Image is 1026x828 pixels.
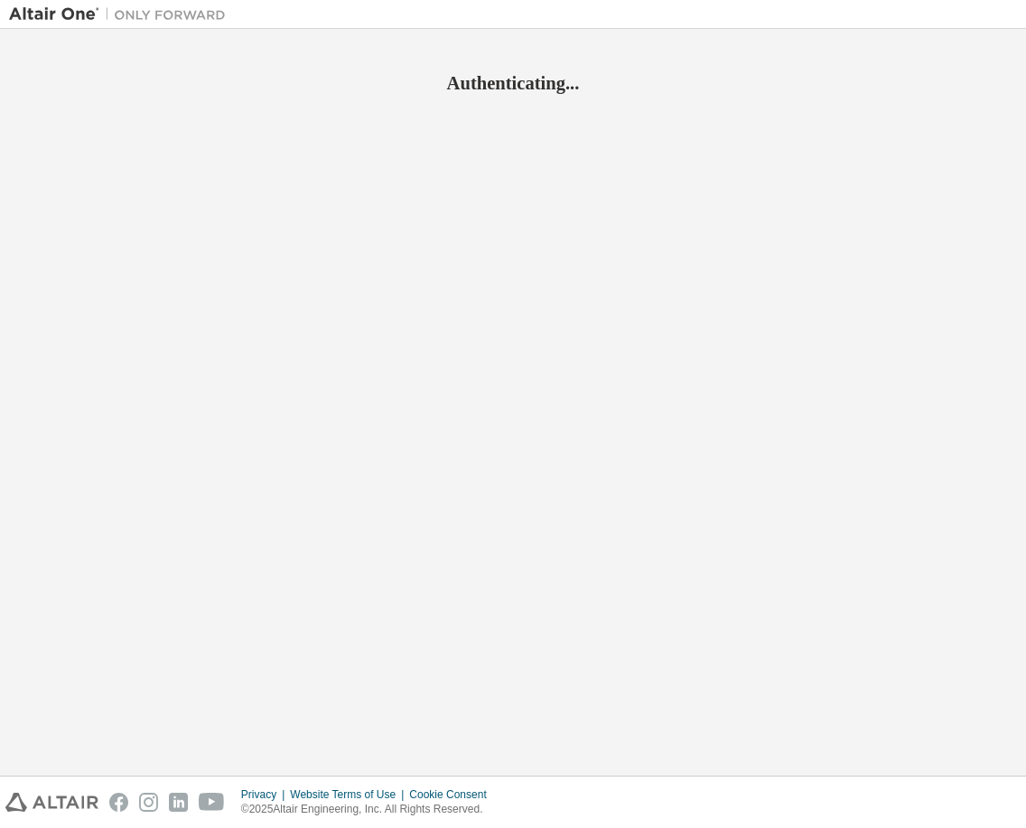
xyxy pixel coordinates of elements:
img: facebook.svg [109,793,128,812]
h2: Authenticating... [9,71,1017,95]
img: instagram.svg [139,793,158,812]
img: altair_logo.svg [5,793,98,812]
p: © 2025 Altair Engineering, Inc. All Rights Reserved. [241,802,498,817]
div: Cookie Consent [409,787,497,802]
div: Website Terms of Use [290,787,409,802]
img: youtube.svg [199,793,225,812]
div: Privacy [241,787,290,802]
img: Altair One [9,5,235,23]
img: linkedin.svg [169,793,188,812]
